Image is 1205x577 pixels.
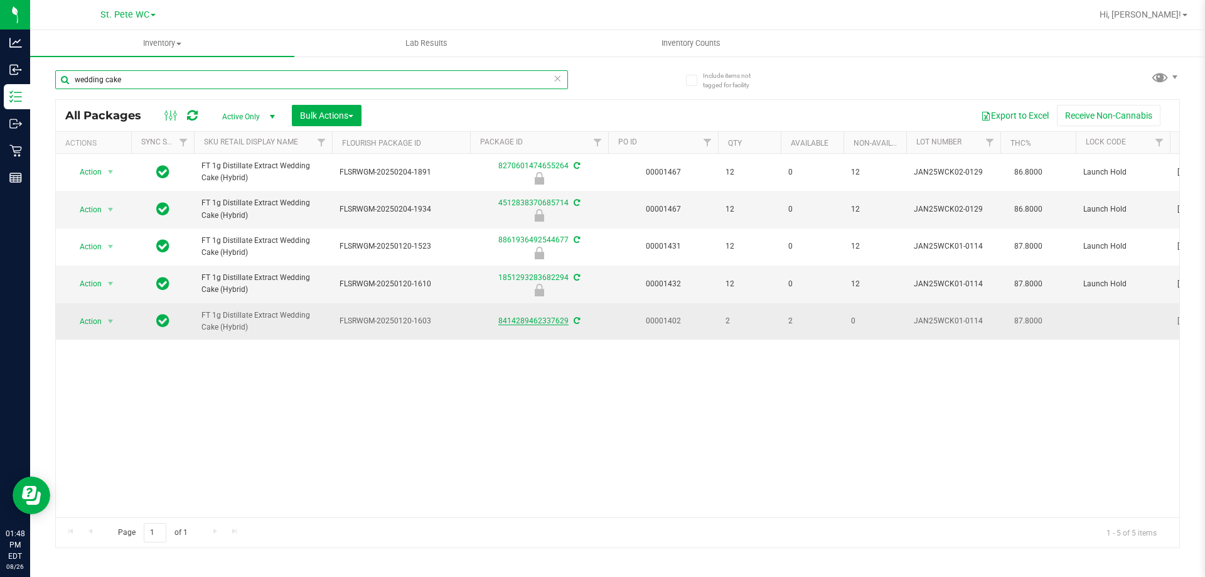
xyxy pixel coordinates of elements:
[854,139,909,148] a: Non-Available
[9,36,22,49] inline-svg: Analytics
[468,247,610,259] div: Launch Hold
[156,237,169,255] span: In Sync
[1008,275,1049,293] span: 87.8000
[68,238,102,256] span: Action
[572,198,580,207] span: Sync from Compliance System
[103,275,119,293] span: select
[204,138,298,146] a: Sku Retail Display Name
[1083,203,1162,215] span: Launch Hold
[618,138,637,146] a: PO ID
[9,117,22,130] inline-svg: Outbound
[201,235,324,259] span: FT 1g Distillate Extract Wedding Cake (Hybrid)
[30,38,294,49] span: Inventory
[498,316,569,325] a: 8414289462337629
[916,138,961,146] a: Lot Number
[68,313,102,330] span: Action
[156,312,169,330] span: In Sync
[1100,9,1181,19] span: Hi, [PERSON_NAME]!
[9,63,22,76] inline-svg: Inbound
[144,523,166,542] input: 1
[340,240,463,252] span: FLSRWGM-20250120-1523
[468,209,610,222] div: Launch Hold
[13,477,50,514] iframe: Resource center
[788,278,836,290] span: 0
[646,279,681,288] a: 00001432
[703,71,766,90] span: Include items not tagged for facility
[65,109,154,122] span: All Packages
[1008,163,1049,181] span: 86.8000
[201,160,324,184] span: FT 1g Distillate Extract Wedding Cake (Hybrid)
[646,205,681,213] a: 00001467
[468,172,610,185] div: Launch Hold
[914,166,993,178] span: JAN25WCK02-0129
[498,198,569,207] a: 4512838370685714
[388,38,464,49] span: Lab Results
[914,240,993,252] span: JAN25WCK01-0114
[311,132,332,153] a: Filter
[1010,139,1031,148] a: THC%
[726,203,773,215] span: 12
[340,278,463,290] span: FLSRWGM-20250120-1610
[480,138,523,146] a: Package ID
[498,235,569,244] a: 8861936492544677
[103,238,119,256] span: select
[201,272,324,296] span: FT 1g Distillate Extract Wedding Cake (Hybrid)
[1096,523,1167,542] span: 1 - 5 of 5 items
[973,105,1057,126] button: Export to Excel
[156,163,169,181] span: In Sync
[851,166,899,178] span: 12
[1083,240,1162,252] span: Launch Hold
[726,315,773,327] span: 2
[107,523,198,542] span: Page of 1
[1008,200,1049,218] span: 86.8000
[68,163,102,181] span: Action
[646,316,681,325] a: 00001402
[645,38,737,49] span: Inventory Counts
[6,528,24,562] p: 01:48 PM EDT
[9,90,22,103] inline-svg: Inventory
[201,310,324,333] span: FT 1g Distillate Extract Wedding Cake (Hybrid)
[68,275,102,293] span: Action
[141,138,190,146] a: Sync Status
[201,197,324,221] span: FT 1g Distillate Extract Wedding Cake (Hybrid)
[300,111,353,121] span: Bulk Actions
[1057,105,1160,126] button: Receive Non-Cannabis
[914,278,993,290] span: JAN25WCK01-0114
[851,315,899,327] span: 0
[788,240,836,252] span: 0
[726,166,773,178] span: 12
[9,144,22,157] inline-svg: Retail
[498,273,569,282] a: 1851293283682294
[103,163,119,181] span: select
[468,284,610,296] div: Launch Hold
[914,203,993,215] span: JAN25WCK02-0129
[788,166,836,178] span: 0
[6,562,24,571] p: 08/26
[980,132,1000,153] a: Filter
[553,70,562,87] span: Clear
[498,161,569,170] a: 8270601474655264
[559,30,823,57] a: Inventory Counts
[156,200,169,218] span: In Sync
[572,316,580,325] span: Sync from Compliance System
[572,273,580,282] span: Sync from Compliance System
[726,240,773,252] span: 12
[572,235,580,244] span: Sync from Compliance System
[173,132,194,153] a: Filter
[1149,132,1170,153] a: Filter
[342,139,421,148] a: Flourish Package ID
[30,30,294,57] a: Inventory
[65,139,126,148] div: Actions
[914,315,993,327] span: JAN25WCK01-0114
[55,70,568,89] input: Search Package ID, Item Name, SKU, Lot or Part Number...
[68,201,102,218] span: Action
[728,139,742,148] a: Qty
[1008,237,1049,256] span: 87.8000
[340,203,463,215] span: FLSRWGM-20250204-1934
[340,315,463,327] span: FLSRWGM-20250120-1603
[340,166,463,178] span: FLSRWGM-20250204-1891
[9,171,22,184] inline-svg: Reports
[100,9,149,20] span: St. Pete WC
[788,203,836,215] span: 0
[292,105,361,126] button: Bulk Actions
